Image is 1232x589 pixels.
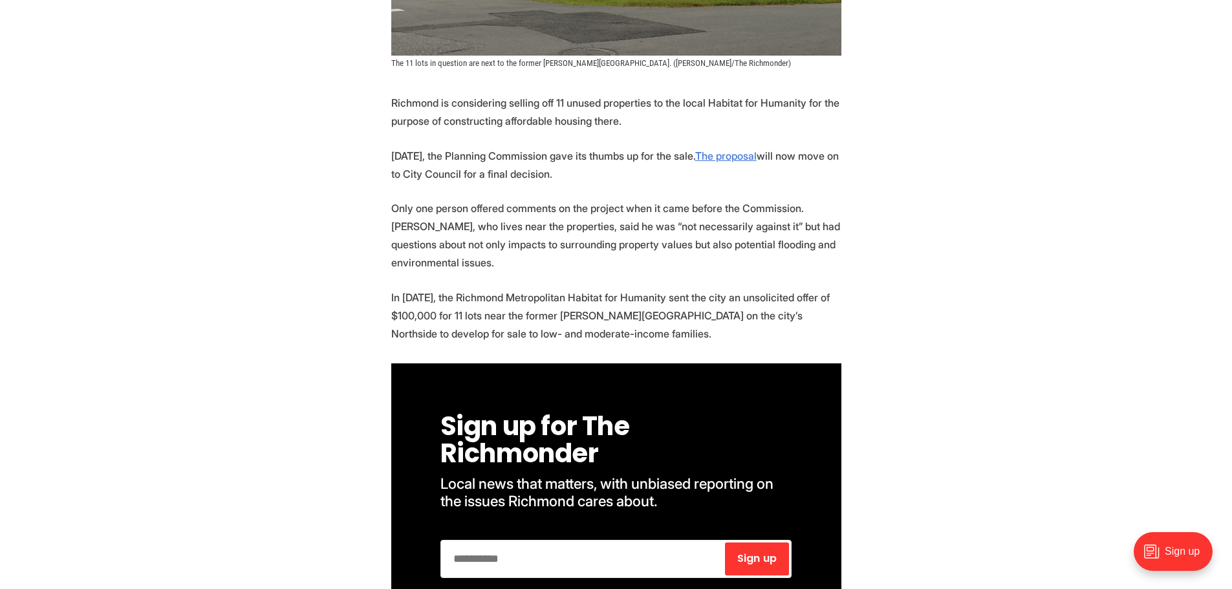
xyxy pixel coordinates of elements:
span: The 11 lots in question are next to the former [PERSON_NAME][GEOGRAPHIC_DATA]. ([PERSON_NAME]/The... [391,58,791,68]
iframe: portal-trigger [1123,526,1232,589]
button: Sign up [725,542,790,575]
p: [DATE], the Planning Commission gave its thumbs up for the sale. will now move on to City Council... [391,147,841,183]
span: Sign up [737,553,777,564]
p: Richmond is considering selling off 11 unused properties to the local Habitat for Humanity for th... [391,94,841,130]
span: Sign up for The Richmonder [440,408,635,471]
p: Only one person offered comments on the project when it came before the Commission. [PERSON_NAME]... [391,199,841,272]
a: The proposal [695,149,757,162]
p: In [DATE], the Richmond Metropolitan Habitat for Humanity sent the city an unsolicited offer of $... [391,288,841,343]
span: Local news that matters, with unbiased reporting on the issues Richmond cares about. [440,475,777,509]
